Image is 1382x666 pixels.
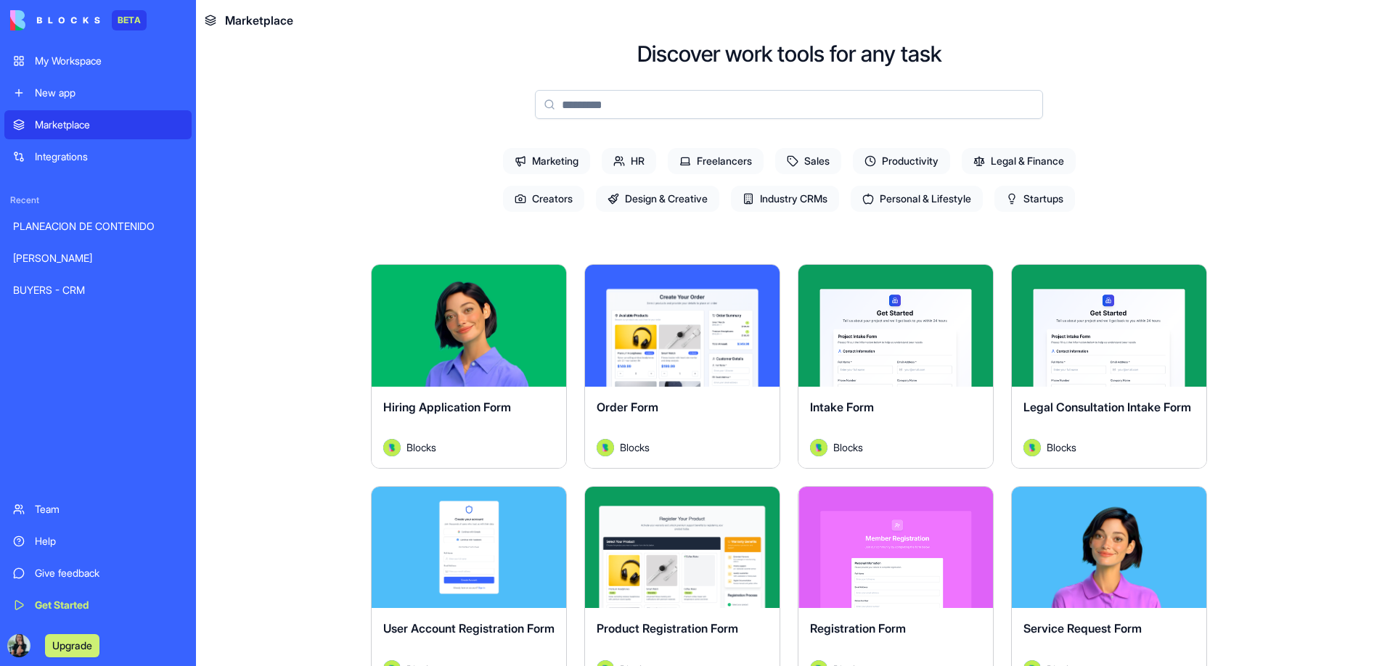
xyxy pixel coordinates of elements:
div: PLANEACION DE CONTENIDO [13,219,183,234]
img: Avatar [810,439,827,456]
span: Service Request Form [1023,621,1142,636]
img: Avatar [383,439,401,456]
a: Get Started [4,591,192,620]
span: Order Form [597,400,658,414]
div: Marketplace [35,118,183,132]
span: Productivity [853,148,950,174]
span: Marketing [503,148,590,174]
div: Get Started [35,598,183,612]
span: Blocks [1047,440,1076,455]
a: Legal Consultation Intake FormAvatarBlocks [1011,264,1207,469]
a: Upgrade [45,638,99,652]
div: BUYERS - CRM [13,283,183,297]
a: [PERSON_NAME] [4,244,192,273]
span: Intake Form [810,400,874,414]
span: Legal Consultation Intake Form [1023,400,1191,414]
span: Creators [503,186,584,212]
span: Freelancers [668,148,764,174]
span: Marketplace [225,12,293,29]
span: Blocks [406,440,436,455]
button: Upgrade [45,634,99,657]
span: Sales [775,148,841,174]
a: Hiring Application FormAvatarBlocks [371,264,567,469]
span: Personal & Lifestyle [851,186,983,212]
a: BUYERS - CRM [4,276,192,305]
span: Industry CRMs [731,186,839,212]
a: BETA [10,10,147,30]
div: BETA [112,10,147,30]
img: logo [10,10,100,30]
span: Design & Creative [596,186,719,212]
div: [PERSON_NAME] [13,251,183,266]
span: Hiring Application Form [383,400,511,414]
div: New app [35,86,183,100]
a: My Workspace [4,46,192,75]
a: Order FormAvatarBlocks [584,264,780,469]
h2: Discover work tools for any task [637,41,941,67]
div: Integrations [35,149,183,164]
div: Give feedback [35,566,183,580]
span: Blocks [833,440,863,455]
div: Team [35,502,183,517]
a: New app [4,78,192,107]
img: Avatar [597,439,614,456]
div: Help [35,534,183,548]
span: Recent [4,194,192,206]
a: PLANEACION DE CONTENIDO [4,212,192,241]
span: Product Registration Form [597,621,738,636]
span: Registration Form [810,621,906,636]
img: PHOTO-2025-09-15-15-09-07_ggaris.jpg [7,634,30,657]
span: Blocks [620,440,650,455]
a: Team [4,495,192,524]
a: Intake FormAvatarBlocks [798,264,994,469]
span: Startups [994,186,1075,212]
div: My Workspace [35,54,183,68]
a: Integrations [4,142,192,171]
a: Help [4,527,192,556]
a: Give feedback [4,559,192,588]
span: Legal & Finance [962,148,1076,174]
span: HR [602,148,656,174]
span: User Account Registration Form [383,621,555,636]
img: Avatar [1023,439,1041,456]
a: Marketplace [4,110,192,139]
